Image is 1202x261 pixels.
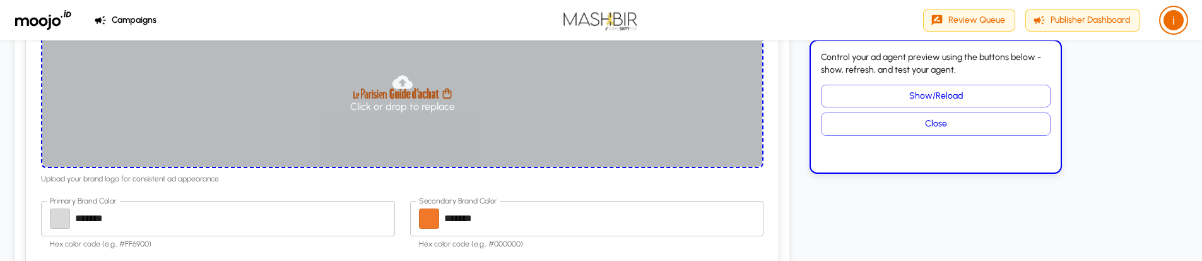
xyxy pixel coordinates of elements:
p: Control your ad agent preview using the buttons below - show, refresh, and test your agent. [821,51,1051,76]
p: Click or drop to replace [350,99,455,114]
label: Secondary Brand Color [419,195,497,206]
button: Close [821,112,1051,136]
label: Primary Brand Color [50,195,117,206]
button: Campaigns [91,9,162,32]
button: Publisher Dashboard [1025,9,1140,32]
span: Upload your brand logo for consistent ad appearance [41,173,763,186]
img: Mashbir Logo [556,8,646,33]
div: i [1164,10,1184,30]
button: Review Queue [923,9,1015,32]
img: Moojo Logo [15,10,71,30]
p: Hex color code (e.g., #FF6900) [50,238,386,251]
p: Hex color code (e.g., #000000) [419,238,755,251]
button: Elevated privileges active [1160,7,1187,33]
button: Show/Reload [821,85,1051,108]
